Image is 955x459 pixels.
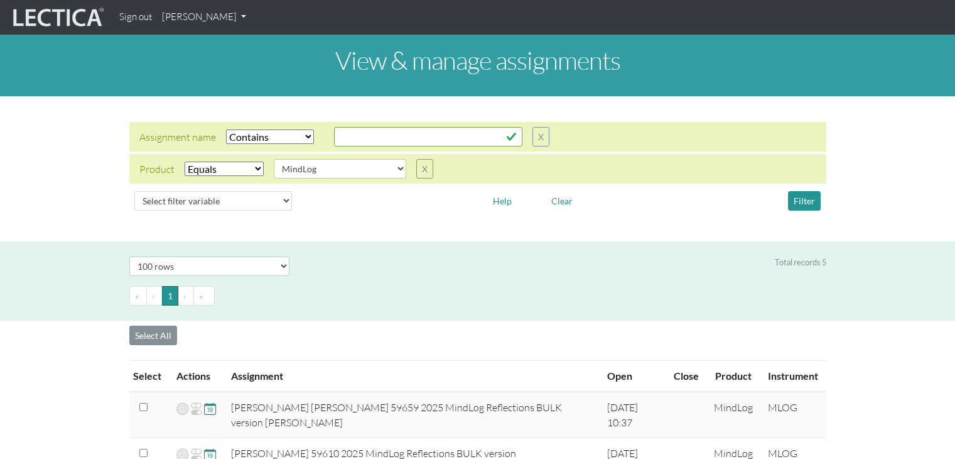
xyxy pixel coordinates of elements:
[788,191,821,211] button: Filter
[10,6,104,30] img: lecticalive
[706,361,760,392] th: Product
[176,401,188,416] span: Add VCoLs
[600,392,666,438] td: [DATE] 10:37
[129,361,169,392] th: Select
[487,194,517,206] a: Help
[169,361,224,392] th: Actions
[114,5,157,30] a: Sign out
[224,392,600,438] td: [PERSON_NAME] [PERSON_NAME] 59659 2025 MindLog Reflections BULK version [PERSON_NAME]
[162,286,178,306] button: Go to page 1
[204,401,216,416] span: Update close date
[706,392,760,438] td: MindLog
[224,361,600,392] th: Assignment
[600,361,666,392] th: Open
[760,361,826,392] th: Instrument
[190,401,202,416] span: Re-open Assignment
[416,159,433,179] button: X
[666,361,706,392] th: Close
[129,286,826,306] ul: Pagination
[129,326,177,345] button: Select All
[139,130,216,145] div: Assignment name
[139,162,175,177] div: Product
[775,257,826,268] div: Total records 5
[760,392,826,438] td: MLOG
[546,191,578,211] button: Clear
[532,127,549,147] button: X
[157,5,251,30] a: [PERSON_NAME]
[487,191,517,211] button: Help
